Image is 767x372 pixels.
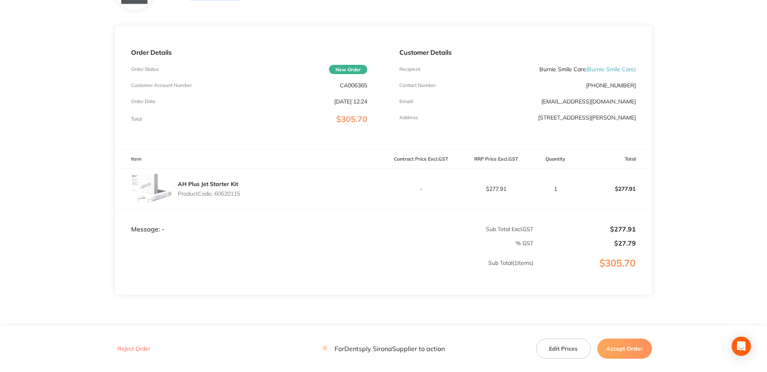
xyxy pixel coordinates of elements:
p: $27.79 [534,240,636,247]
p: - [384,186,458,192]
th: Contract Price Excl. GST [383,150,459,169]
span: $305.70 [336,114,367,124]
p: CA006365 [340,82,367,89]
p: Order Date [131,99,156,104]
p: Order Details [131,49,367,56]
p: Customer Details [399,49,635,56]
a: AH Plus Jet Starter Kit [178,180,238,188]
p: [STREET_ADDRESS][PERSON_NAME] [538,114,636,121]
p: Address [399,115,418,120]
button: Edit Prices [536,339,591,359]
p: Product Code: 60620115 [178,190,240,197]
p: Contact Number [399,83,436,88]
button: Accept Order [597,339,652,359]
p: % GST [115,240,533,246]
p: Customer Account Number [131,83,192,88]
th: Total [577,150,652,169]
p: $305.70 [534,258,652,285]
a: [EMAIL_ADDRESS][DOMAIN_NAME] [541,98,636,105]
p: Total [131,116,142,122]
p: Emaill [399,99,413,104]
button: Reject Order [115,345,153,353]
p: [DATE] 12:24 [334,98,367,105]
p: $277.91 [577,179,652,198]
div: Open Intercom Messenger [732,337,751,356]
th: Item [115,150,383,169]
span: New Order [329,65,367,74]
p: Burnie Smile Care [539,66,636,72]
p: Sub Total ( 1 Items) [115,260,533,282]
p: $277.91 [534,225,636,233]
img: amw0eWQ0ZQ [131,169,171,209]
td: Message: - [115,209,383,233]
p: Sub Total Excl. GST [384,226,533,232]
p: $277.91 [459,186,533,192]
p: [PHONE_NUMBER] [586,82,636,89]
th: RRP Price Excl. GST [459,150,534,169]
p: For Dentsply Sirona Supplier to action [322,345,445,353]
th: Quantity [534,150,577,169]
p: Order Status [131,66,159,72]
p: Recipient [399,66,420,72]
p: 1 [534,186,576,192]
span: ( Burnie Smile Care ) [586,66,636,73]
